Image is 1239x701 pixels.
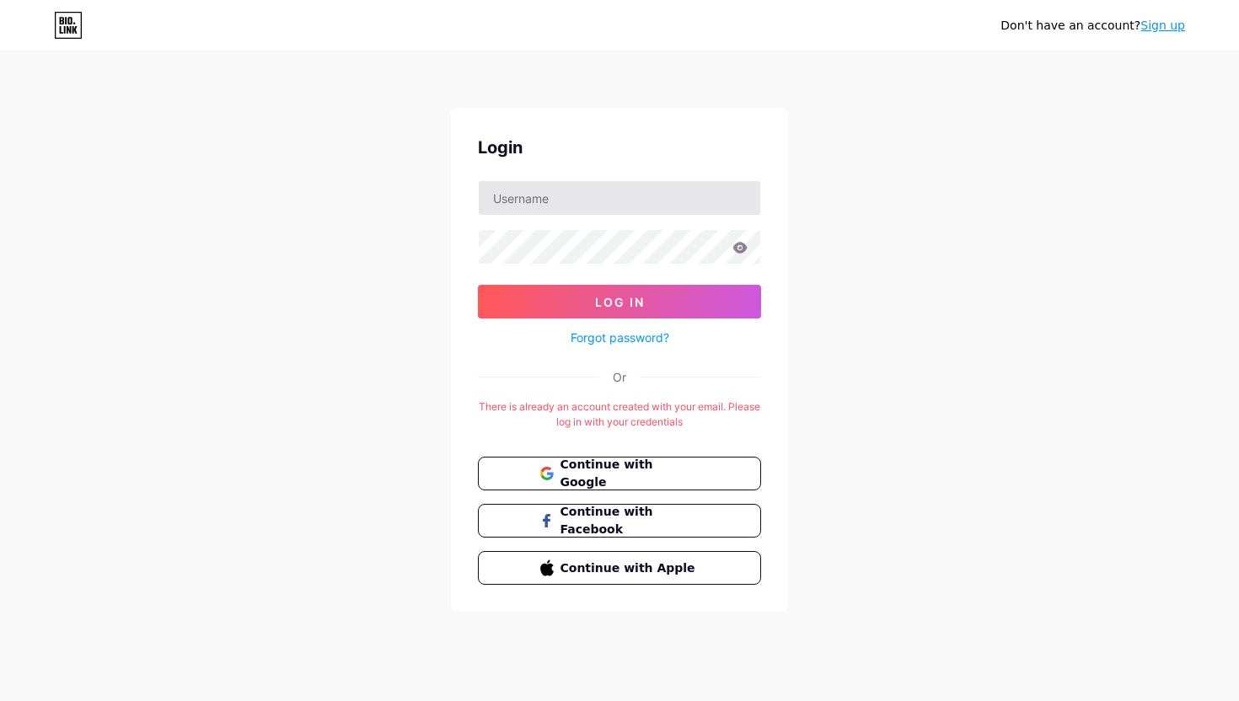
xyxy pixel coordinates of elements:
[560,456,700,491] span: Continue with Google
[478,285,761,318] button: Log In
[595,295,645,309] span: Log In
[478,457,761,490] button: Continue with Google
[479,181,760,215] input: Username
[613,368,626,386] div: Or
[560,559,700,577] span: Continue with Apple
[560,503,700,538] span: Continue with Facebook
[478,551,761,585] button: Continue with Apple
[571,329,669,346] a: Forgot password?
[1140,19,1185,32] a: Sign up
[478,135,761,160] div: Login
[478,399,761,430] div: There is already an account created with your email. Please log in with your credentials
[478,504,761,538] button: Continue with Facebook
[1000,17,1185,35] div: Don't have an account?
